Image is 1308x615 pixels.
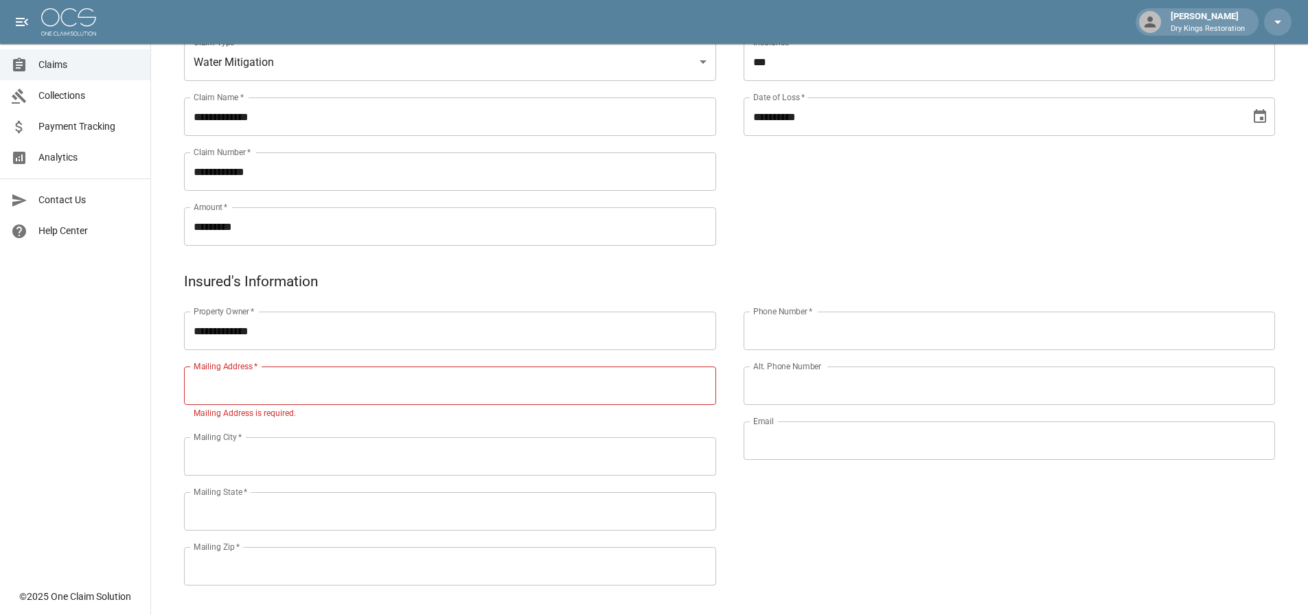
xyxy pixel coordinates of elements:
[41,8,96,36] img: ocs-logo-white-transparent.png
[194,541,240,553] label: Mailing Zip
[38,89,139,103] span: Collections
[38,224,139,238] span: Help Center
[194,407,707,421] p: Mailing Address is required.
[1165,10,1250,34] div: [PERSON_NAME]
[38,193,139,207] span: Contact Us
[184,43,716,81] div: Water Mitigation
[194,305,255,317] label: Property Owner
[194,91,244,103] label: Claim Name
[194,431,242,443] label: Mailing City
[753,415,774,427] label: Email
[1246,103,1274,130] button: Choose date, selected date is Aug 4, 2025
[753,91,805,103] label: Date of Loss
[194,146,251,158] label: Claim Number
[19,590,131,603] div: © 2025 One Claim Solution
[194,486,247,498] label: Mailing State
[38,119,139,134] span: Payment Tracking
[194,201,228,213] label: Amount
[8,8,36,36] button: open drawer
[753,360,821,372] label: Alt. Phone Number
[194,360,257,372] label: Mailing Address
[753,305,812,317] label: Phone Number
[38,58,139,72] span: Claims
[38,150,139,165] span: Analytics
[1171,23,1245,35] p: Dry Kings Restoration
